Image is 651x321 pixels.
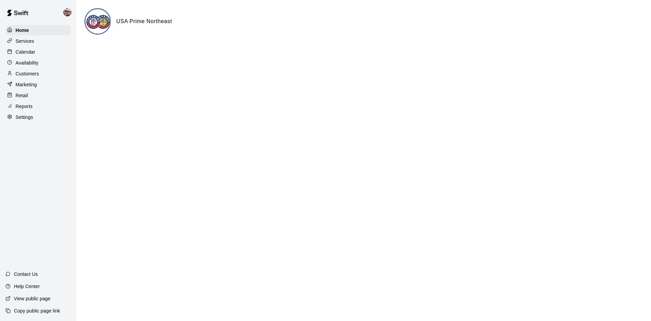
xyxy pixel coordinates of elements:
a: Calendar [5,47,71,57]
p: Retail [16,92,28,99]
div: Alec Silverman [62,5,76,19]
a: Customers [5,69,71,79]
p: Services [16,38,34,44]
p: Reports [16,103,33,110]
p: Marketing [16,81,37,88]
a: Marketing [5,79,71,90]
a: Home [5,25,71,35]
p: View public page [14,295,51,302]
p: Copy public page link [14,307,60,314]
p: Help Center [14,283,40,290]
a: Retail [5,90,71,101]
img: Alec Silverman [63,8,72,16]
a: Settings [5,112,71,122]
p: Settings [16,114,33,121]
a: Availability [5,58,71,68]
p: Home [16,27,29,34]
h6: USA Prime Northeast [116,17,172,26]
a: Services [5,36,71,46]
p: Availability [16,59,39,66]
p: Contact Us [14,271,38,278]
a: Reports [5,101,71,111]
p: Customers [16,70,39,77]
img: USA Prime Northeast logo [85,9,111,35]
p: Calendar [16,49,35,55]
